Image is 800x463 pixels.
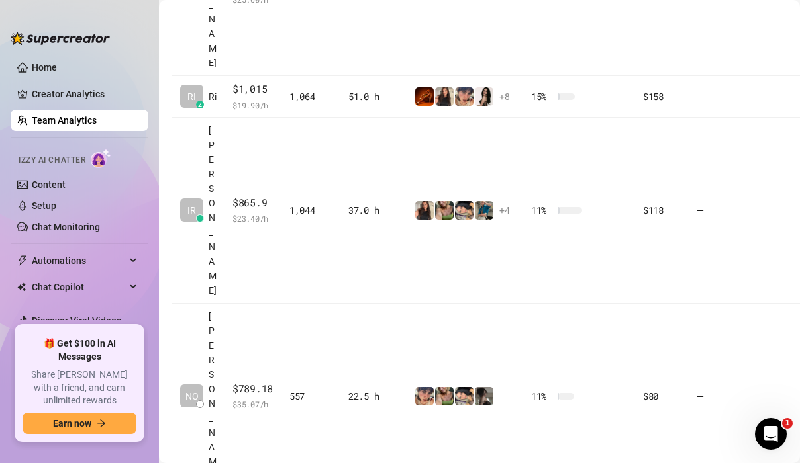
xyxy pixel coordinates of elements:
[97,419,106,428] span: arrow-right
[32,276,126,298] span: Chat Copilot
[499,203,510,218] span: + 4
[289,89,332,104] div: 1,064
[32,179,66,190] a: Content
[415,87,434,106] img: vipchocolate
[435,387,454,405] img: dreamsofleana
[643,89,681,104] div: $158
[643,389,681,403] div: $80
[531,203,552,218] span: 11 %
[232,398,274,411] span: $ 35.07 /h
[782,418,793,429] span: 1
[32,115,97,126] a: Team Analytics
[348,89,399,104] div: 51.0 h
[455,201,474,220] img: Harley
[32,250,126,271] span: Automations
[475,387,493,405] img: daiisyjane
[185,389,199,403] span: NO
[435,87,454,106] img: diandradelgado
[32,83,138,105] a: Creator Analytics
[17,255,28,266] span: thunderbolt
[23,337,136,363] span: 🎁 Get $100 in AI Messages
[32,222,100,232] a: Chat Monitoring
[17,282,26,292] img: Chat Copilot
[232,81,274,97] span: $1,015
[32,200,56,211] a: Setup
[232,212,274,225] span: $ 23.40 /h
[32,316,121,326] a: Discover Viral Videos
[435,201,454,220] img: dreamsofleana
[455,387,474,405] img: Harley
[209,89,217,104] span: Ri
[348,389,399,403] div: 22.5 h
[348,203,399,218] div: 37.0 h
[23,368,136,407] span: Share [PERSON_NAME] with a friend, and earn unlimited rewards
[415,387,434,405] img: bonnierides
[19,154,85,167] span: Izzy AI Chatter
[455,87,474,106] img: bonnierides
[475,87,493,106] img: ChloeLove
[499,89,510,104] span: + 8
[475,201,493,220] img: Eavnc
[91,149,111,168] img: AI Chatter
[531,89,552,104] span: 15 %
[415,201,434,220] img: diandradelgado
[289,389,332,403] div: 557
[23,413,136,434] button: Earn nowarrow-right
[289,203,332,218] div: 1,044
[11,32,110,45] img: logo-BBDzfeDw.svg
[232,195,274,211] span: $865.9
[232,99,274,112] span: $ 19.90 /h
[232,381,274,397] span: $789.18
[196,101,204,108] div: z
[643,203,681,218] div: $118
[689,118,766,304] td: —
[187,203,196,218] span: IR
[755,418,787,450] iframe: Intercom live chat
[187,89,196,104] span: RI
[531,389,552,403] span: 11 %
[209,123,217,298] span: [PERSON_NAME]
[32,62,57,73] a: Home
[53,418,91,429] span: Earn now
[689,76,766,118] td: —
